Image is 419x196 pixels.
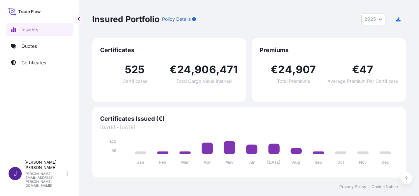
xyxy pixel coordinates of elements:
[125,64,145,75] span: 525
[21,43,37,49] p: Quotes
[6,23,73,36] a: Insights
[111,148,116,153] tspan: 35
[195,64,216,75] span: 906
[123,79,147,83] span: Certificates
[6,40,73,53] a: Quotes
[170,64,177,75] span: €
[204,160,211,165] tspan: Apr
[24,160,65,170] p: [PERSON_NAME] [PERSON_NAME]
[278,64,292,75] span: 24
[177,64,191,75] span: 24
[260,46,398,54] span: Premiums
[181,160,189,165] tspan: Mar
[220,64,238,75] span: 471
[352,64,359,75] span: €
[14,170,17,177] span: J
[267,160,281,165] tspan: [DATE]
[92,14,159,24] p: Insured Portfolio
[162,16,191,22] p: Policy Details
[100,115,398,123] span: Certificates Issued (€)
[339,184,366,189] a: Privacy Policy
[364,16,376,22] span: 2025
[381,160,389,165] tspan: Dec
[372,184,398,189] a: Cookie Notice
[216,64,220,75] span: ,
[315,160,322,165] tspan: Sep
[191,64,195,75] span: ,
[6,56,73,69] a: Certificates
[327,79,398,83] span: Average Premium Per Certificate
[277,79,310,83] span: Total Premiums
[24,172,65,187] p: [PERSON_NAME][EMAIL_ADDRESS][PERSON_NAME][DOMAIN_NAME]
[159,160,166,165] tspan: Feb
[100,46,238,54] span: Certificates
[292,64,296,75] span: ,
[137,160,144,165] tspan: Jan
[21,59,46,66] p: Certificates
[296,64,316,75] span: 907
[292,160,300,165] tspan: Aug
[361,13,385,25] button: Year Selector
[100,124,398,131] span: [DATE] - [DATE]
[359,64,373,75] span: 47
[271,64,278,75] span: €
[109,139,116,144] tspan: 140
[176,79,232,83] span: Total Cargo Value Insured
[337,160,344,165] tspan: Oct
[21,26,38,33] p: Insights
[359,160,367,165] tspan: Nov
[225,160,234,165] tspan: May
[248,160,255,165] tspan: Jun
